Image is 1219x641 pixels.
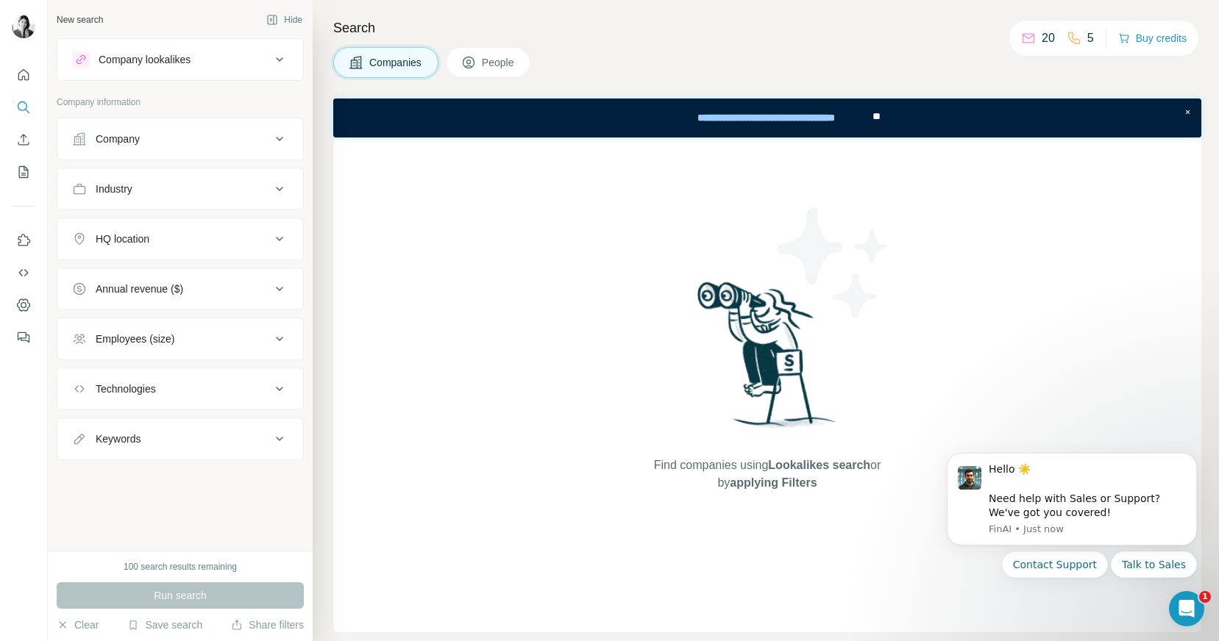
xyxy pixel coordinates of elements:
h4: Search [333,18,1201,38]
div: New search [57,13,103,26]
span: People [482,55,516,70]
span: Companies [369,55,423,70]
button: Annual revenue ($) [57,271,303,307]
button: Employees (size) [57,321,303,357]
button: Company [57,121,303,157]
button: Save search [127,617,202,632]
button: HQ location [57,221,303,257]
iframe: Intercom notifications message [925,434,1219,634]
img: Surfe Illustration - Stars [767,196,900,329]
div: 100 search results remaining [124,560,237,573]
div: Technologies [96,382,156,396]
div: HQ location [96,232,149,246]
p: 5 [1087,29,1094,47]
span: Find companies using or by [650,456,885,492]
button: My lists [12,159,35,185]
p: Company information [57,96,304,109]
button: Keywords [57,421,303,456]
button: Search [12,94,35,121]
button: Buy credits [1118,28,1187,49]
div: Employees (size) [96,332,174,346]
button: Share filters [231,617,304,632]
button: Use Surfe on LinkedIn [12,227,35,254]
div: Annual revenue ($) [96,282,183,296]
button: Dashboard [12,292,35,318]
div: Keywords [96,431,141,446]
button: Technologies [57,371,303,407]
img: Surfe Illustration - Woman searching with binoculars [691,278,844,442]
div: Industry [96,182,132,196]
iframe: Intercom live chat [1169,591,1204,626]
span: Lookalikes search [768,459,870,471]
div: Company lookalikes [99,52,191,67]
iframe: Banner [333,99,1201,137]
button: Clear [57,617,99,632]
span: 1 [1199,591,1211,603]
button: Use Surfe API [12,259,35,286]
span: applying Filters [730,476,817,489]
img: Avatar [12,15,35,38]
button: Feedback [12,324,35,351]
p: 20 [1042,29,1055,47]
button: Industry [57,171,303,207]
button: Enrich CSV [12,126,35,153]
button: Quick start [12,62,35,88]
button: Hide [256,9,313,31]
div: Company [96,132,140,146]
button: Company lookalikes [57,42,303,77]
